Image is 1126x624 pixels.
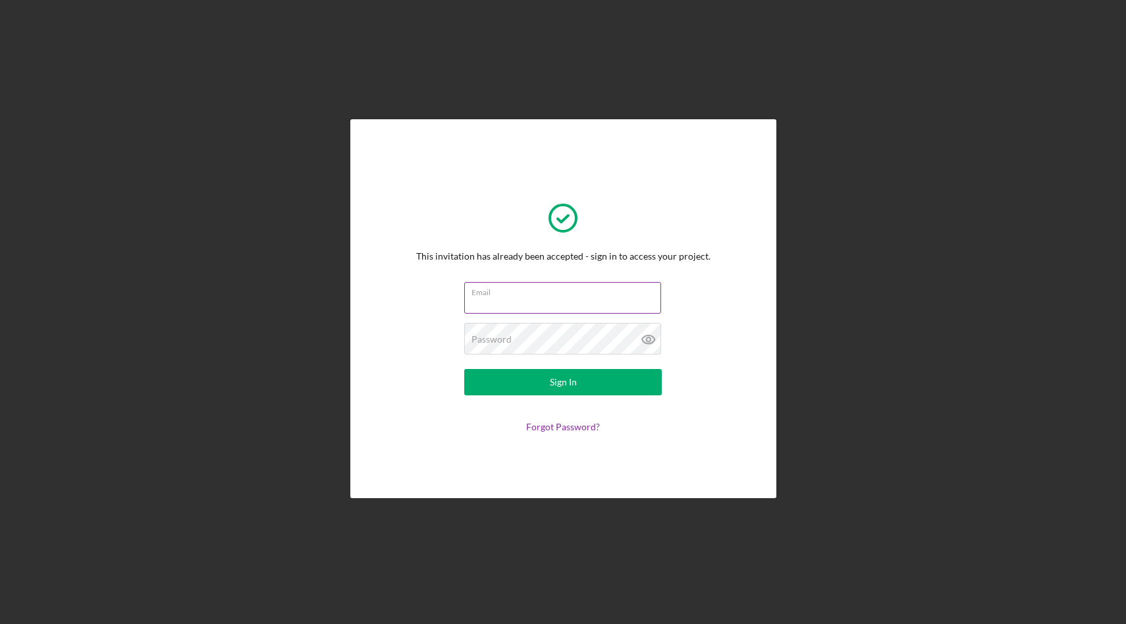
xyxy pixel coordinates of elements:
div: Sign In [550,369,577,395]
div: This invitation has already been accepted - sign in to access your project. [416,251,710,262]
label: Password [471,334,512,345]
a: Forgot Password? [526,421,600,432]
button: Sign In [464,369,662,395]
label: Email [471,283,661,297]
